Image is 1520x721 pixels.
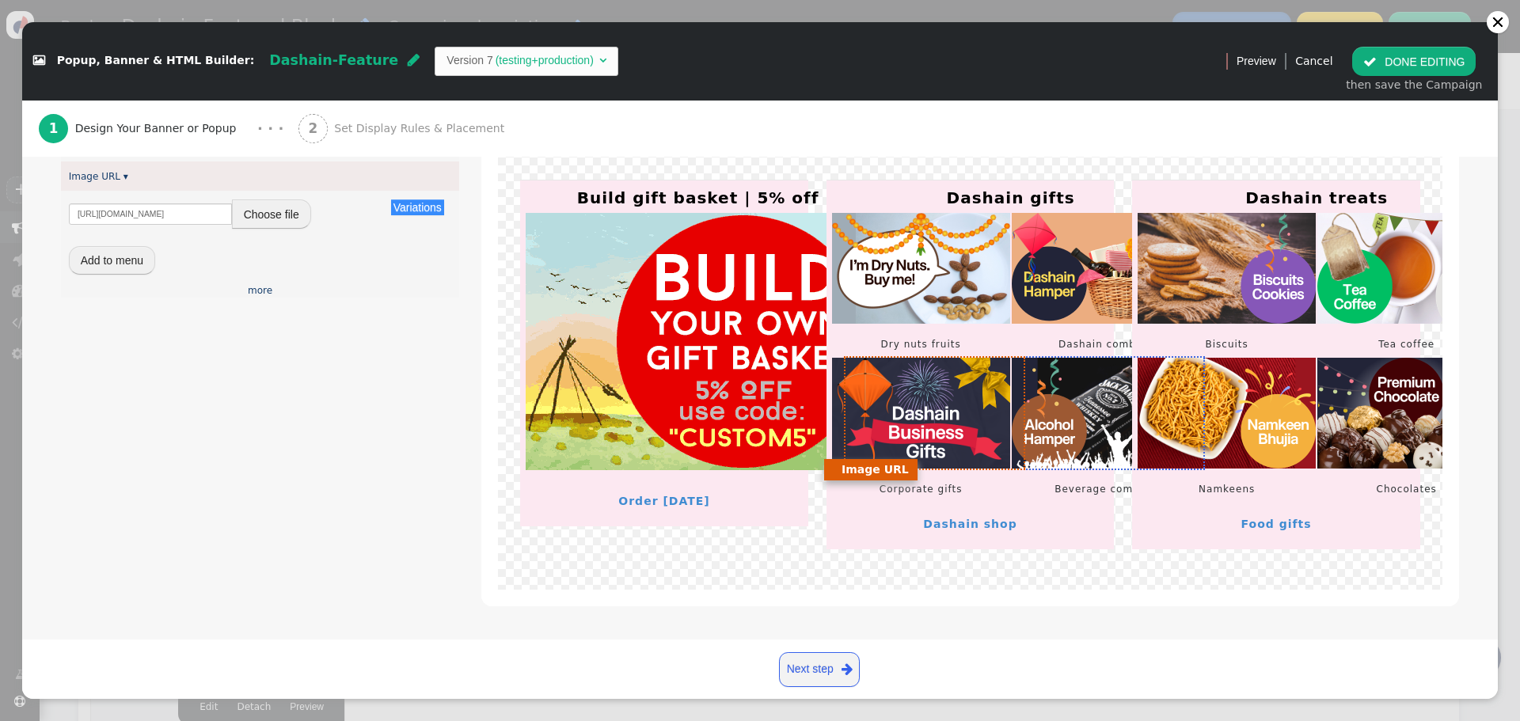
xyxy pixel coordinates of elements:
[1346,77,1482,93] div: then save the Campaign
[524,480,804,522] a: Order [DATE]
[1352,47,1476,75] button: DONE EDITING
[526,213,870,470] img: Image
[49,120,59,136] b: 1
[232,199,311,228] button: Choose file
[391,199,444,215] button: Variations
[1054,484,1146,495] span: Beverage combo
[1241,518,1312,530] font: Food gifts
[269,52,398,68] span: Dashain-Feature
[75,120,243,137] span: Design Your Banner or Popup
[1377,484,1437,495] span: Chocolates
[1317,213,1495,324] img: Image
[493,52,596,69] td: (testing+production)
[1245,188,1388,207] span: Dashain treats
[881,339,961,350] span: Dry nuts fruits
[833,463,909,476] span: Image URL
[446,52,492,69] td: Version 7
[830,503,1111,545] a: Dashain shop
[618,495,709,507] font: Order [DATE]
[1378,339,1434,350] span: Tea coffee
[832,213,1010,324] img: Image
[69,246,155,275] button: Add to menu
[1199,484,1255,495] span: Namkeens
[1237,53,1276,70] span: Preview
[1138,358,1316,469] img: Image
[308,120,317,136] b: 2
[842,659,853,679] span: 
[57,55,255,67] span: Popup, Banner & HTML Builder:
[577,188,819,207] span: Build gift basket | 5% off
[1012,358,1190,469] img: Image
[1237,47,1276,75] a: Preview
[257,118,283,139] div: · · ·
[248,285,272,296] a: more
[947,188,1075,207] span: Dashain gifts
[39,101,298,157] a: 1 Design Your Banner or Popup · · ·
[880,484,963,495] span: Corporate gifts
[1138,213,1316,324] img: Image
[1295,55,1332,67] a: Cancel
[1058,339,1142,350] span: Dashain combo
[69,171,128,182] a: Image URL ▾
[779,652,860,687] a: Next step
[298,101,540,157] a: 2 Set Display Rules & Placement
[1317,358,1495,469] img: Image
[1012,213,1190,324] img: Image
[334,120,511,137] span: Set Display Rules & Placement
[1363,55,1377,68] span: 
[599,55,606,66] span: 
[33,55,45,66] span: 
[923,518,1016,530] font: Dashain shop
[1136,503,1416,545] a: Food gifts
[1206,339,1248,350] span: Biscuits
[832,358,1010,469] img: Image
[408,53,420,67] span: 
